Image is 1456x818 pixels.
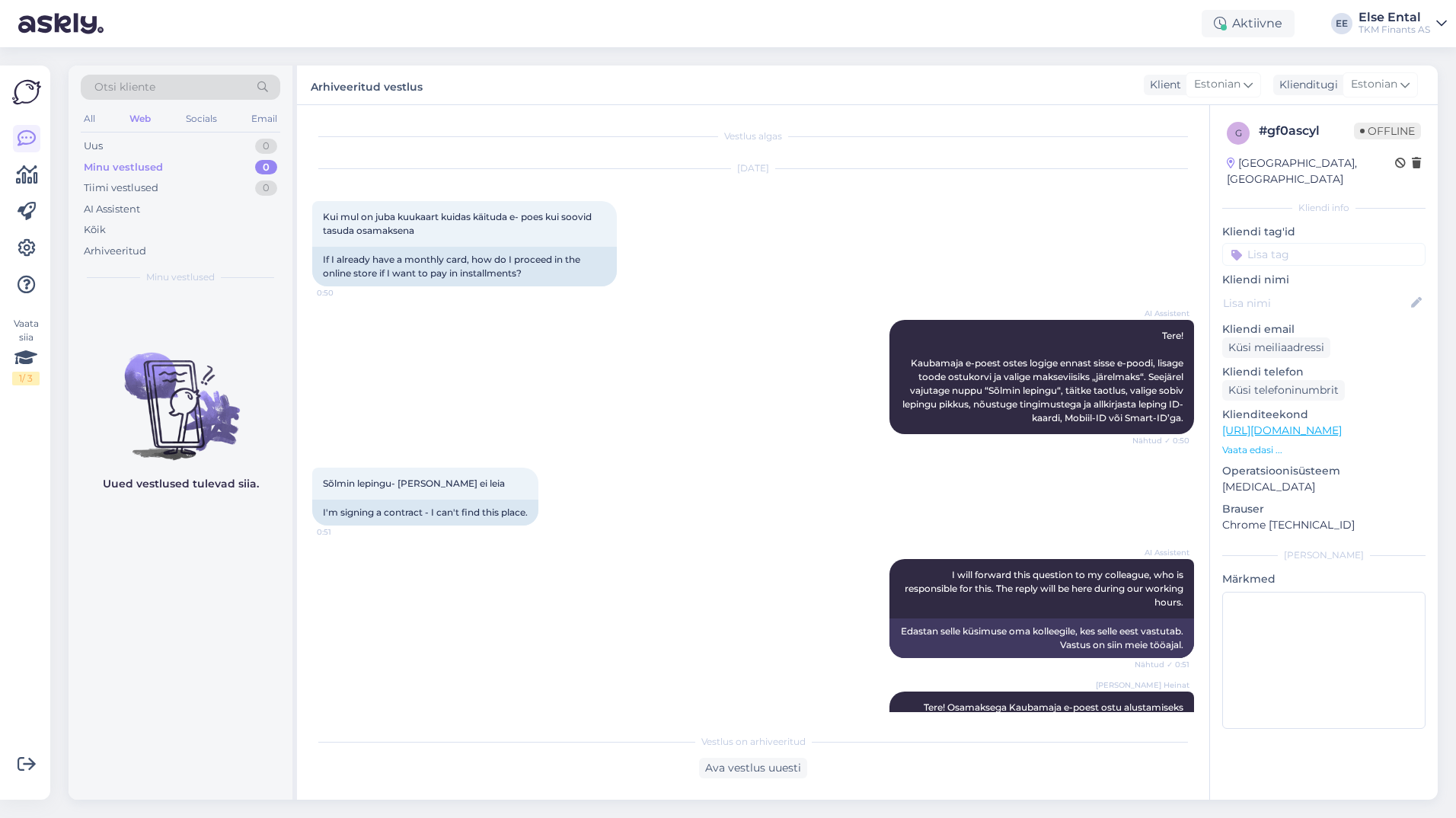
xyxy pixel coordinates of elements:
[1331,13,1352,34] div: EE
[255,181,277,196] div: 0
[1235,127,1242,139] span: g
[1273,77,1338,93] div: Klienditugi
[1222,517,1426,533] p: Chrome [TECHNICAL_ID]
[1259,122,1354,140] div: # gf0ascyl
[1222,201,1426,215] div: Kliendi info
[1222,443,1426,457] p: Vaata edasi ...
[905,701,1186,795] span: Tere! Osamaksega Kaubamaja e-poest ostu alustamiseks logige ennast sisse [GEOGRAPHIC_DATA] e-pood...
[84,244,146,259] div: Arhiveeritud
[94,79,155,95] span: Otsi kliente
[1202,10,1295,37] div: Aktiivne
[317,526,374,538] span: 0:51
[255,160,277,175] div: 0
[1222,337,1330,358] div: Küsi meiliaadressi
[12,317,40,385] div: Vaata siia
[183,109,220,129] div: Socials
[255,139,277,154] div: 0
[312,247,617,286] div: If I already have a monthly card, how do I proceed in the online store if I want to pay in instal...
[1096,679,1189,691] span: [PERSON_NAME] Heinat
[1222,321,1426,337] p: Kliendi email
[1222,501,1426,517] p: Brauser
[1222,571,1426,587] p: Märkmed
[1194,76,1240,93] span: Estonian
[69,325,292,462] img: No chats
[1222,364,1426,380] p: Kliendi telefon
[312,500,538,526] div: I'm signing a contract - I can't find this place.
[1132,308,1189,319] span: AI Assistent
[84,222,106,238] div: Kõik
[902,330,1186,423] span: Tere! Kaubamaja e-poest ostes logige ennast sisse e-poodi, lisage toode ostukorvi ja valige makse...
[1227,155,1395,187] div: [GEOGRAPHIC_DATA], [GEOGRAPHIC_DATA]
[905,569,1186,608] span: I will forward this question to my colleague, who is responsible for this. The reply will be here...
[1132,547,1189,558] span: AI Assistent
[1222,479,1426,495] p: [MEDICAL_DATA]
[1359,11,1447,36] a: Else EntalTKM Finants AS
[84,181,158,196] div: Tiimi vestlused
[1359,11,1430,24] div: Else Ental
[312,161,1194,175] div: [DATE]
[701,735,806,749] span: Vestlus on arhiveeritud
[1222,380,1345,401] div: Küsi telefoninumbrit
[312,129,1194,143] div: Vestlus algas
[317,287,374,299] span: 0:50
[84,160,163,175] div: Minu vestlused
[1222,243,1426,266] input: Lisa tag
[1223,295,1408,312] input: Lisa nimi
[146,270,215,284] span: Minu vestlused
[889,618,1194,658] div: Edastan selle küsimuse oma kolleegile, kes selle eest vastutab. Vastus on siin meie tööajal.
[1222,272,1426,288] p: Kliendi nimi
[1222,224,1426,240] p: Kliendi tag'id
[699,758,807,778] div: Ava vestlus uuesti
[1222,548,1426,562] div: [PERSON_NAME]
[248,109,280,129] div: Email
[1354,123,1421,139] span: Offline
[103,476,259,492] p: Uued vestlused tulevad siia.
[84,139,103,154] div: Uus
[1144,77,1181,93] div: Klient
[81,109,98,129] div: All
[323,478,505,489] span: Sõlmin lepingu- [PERSON_NAME] ei leia
[1222,463,1426,479] p: Operatsioonisüsteem
[1132,659,1189,670] span: Nähtud ✓ 0:51
[1222,407,1426,423] p: Klienditeekond
[1359,24,1430,36] div: TKM Finants AS
[1132,435,1189,446] span: Nähtud ✓ 0:50
[311,75,423,95] label: Arhiveeritud vestlus
[12,372,40,385] div: 1 / 3
[12,78,41,107] img: Askly Logo
[126,109,154,129] div: Web
[1351,76,1397,93] span: Estonian
[323,211,594,236] span: Kui mul on juba kuukaart kuidas käituda e- poes kui soovid tasuda osamaksena
[84,202,140,217] div: AI Assistent
[1222,423,1342,437] a: [URL][DOMAIN_NAME]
